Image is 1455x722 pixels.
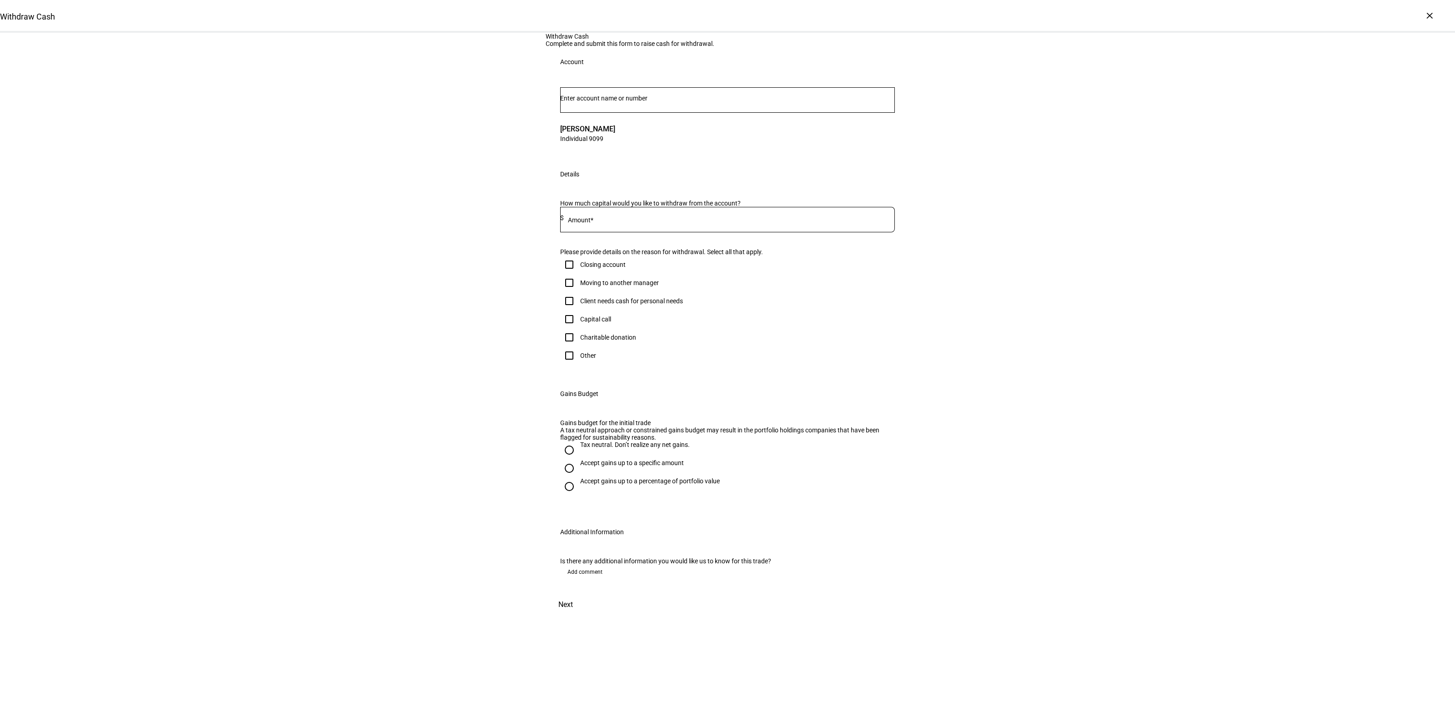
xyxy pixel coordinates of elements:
input: Number [560,95,895,102]
span: Add comment [567,565,602,579]
div: Moving to another manager [580,279,659,286]
div: Please provide details on the reason for withdrawal. Select all that apply. [560,248,895,256]
div: × [1422,8,1437,23]
div: Charitable donation [580,334,636,341]
mat-label: Amount* [568,216,593,224]
div: How much capital would you like to withdraw from the account? [560,200,895,207]
div: Additional Information [560,528,624,536]
div: Is there any additional information you would like us to know for this trade? [560,557,895,565]
span: [PERSON_NAME] [560,124,615,134]
div: Tax neutral. Don’t realize any net gains. [580,441,690,448]
button: Next [546,594,586,616]
div: Account [560,58,584,65]
div: Closing account [580,261,626,268]
div: Capital call [580,316,611,323]
span: Next [558,594,573,616]
div: Client needs cash for personal needs [580,297,683,305]
div: Accept gains up to a percentage of portfolio value [580,477,720,485]
div: Gains Budget [560,390,598,397]
div: A tax neutral approach or constrained gains budget may result in the portfolio holdings companies... [560,426,895,441]
div: Gains budget for the initial trade [560,419,895,426]
div: Complete and submit this form to raise cash for withdrawal. [546,40,909,47]
span: Individual 9099 [560,134,615,143]
span: $ [560,214,564,221]
div: Withdraw Cash [546,33,909,40]
div: Details [560,170,579,178]
div: Accept gains up to a specific amount [580,459,684,466]
button: Add comment [560,565,610,579]
div: Other [580,352,596,359]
